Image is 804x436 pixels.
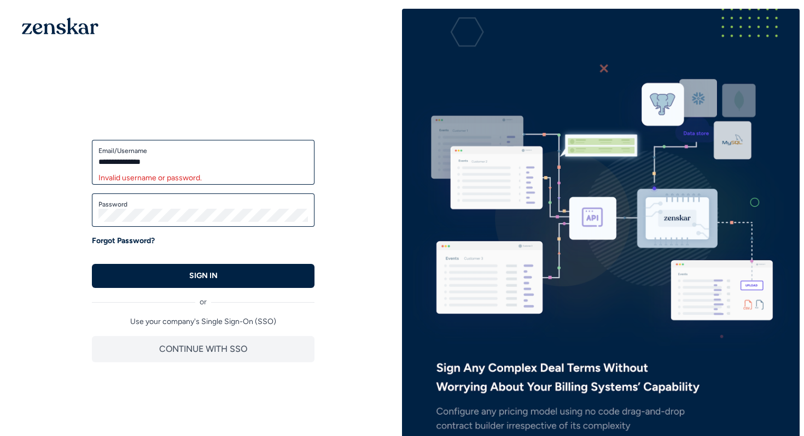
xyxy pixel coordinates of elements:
[92,288,314,308] div: or
[92,235,155,246] a: Forgot Password?
[92,264,314,288] button: SIGN IN
[22,17,98,34] img: 1OGAJ2xQqyY4LXKgY66KYq0eOWRCkrZdAb3gUhuVAqdWPZE9SRJmCz+oDMSn4zDLXe31Ii730ItAGKgCKgCCgCikA4Av8PJUP...
[98,200,308,209] label: Password
[189,270,218,281] p: SIGN IN
[92,336,314,362] button: CONTINUE WITH SSO
[92,316,314,327] p: Use your company's Single Sign-On (SSO)
[98,146,308,155] label: Email/Username
[98,173,308,184] div: Invalid username or password.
